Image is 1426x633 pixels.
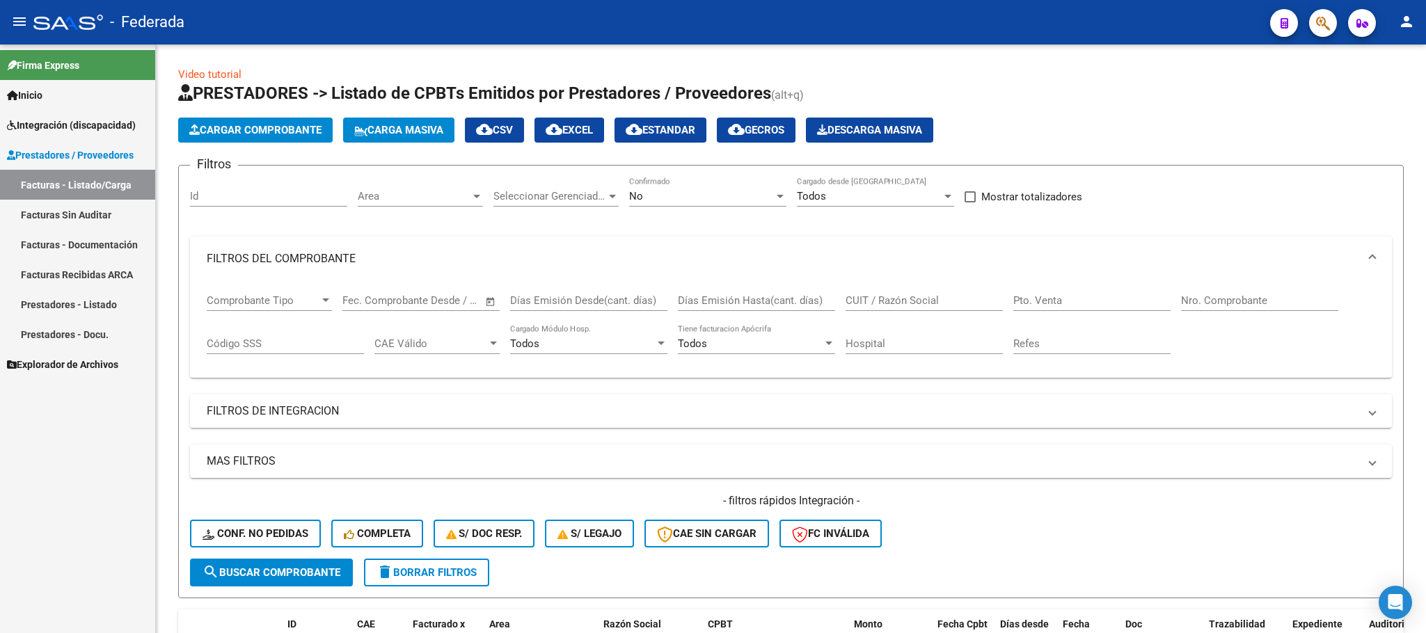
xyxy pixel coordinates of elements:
span: Seleccionar Gerenciador [493,190,606,202]
span: Explorador de Archivos [7,357,118,372]
button: Carga Masiva [343,118,454,143]
button: FC Inválida [779,520,882,547]
span: Completa [344,527,411,540]
span: Conf. no pedidas [203,527,308,540]
span: CAE Válido [374,337,487,350]
span: Todos [678,337,707,350]
mat-icon: search [203,563,219,580]
mat-icon: cloud_download [476,121,493,138]
span: Descarga Masiva [817,124,922,136]
mat-icon: delete [377,563,393,580]
span: CAE [357,618,375,630]
span: Area [358,190,470,202]
h3: Filtros [190,154,238,174]
button: S/ Doc Resp. [434,520,535,547]
span: Razón Social [603,618,661,630]
span: Prestadores / Proveedores [7,147,134,163]
span: Estandar [626,124,695,136]
span: ID [287,618,296,630]
span: Firma Express [7,58,79,73]
a: Video tutorial [178,68,241,81]
input: Fecha fin [411,294,479,307]
button: Cargar Comprobante [178,118,333,143]
span: Todos [510,337,539,350]
mat-expansion-panel-header: MAS FILTROS [190,444,1392,478]
mat-icon: person [1398,13,1415,30]
button: CSV [465,118,524,143]
button: Buscar Comprobante [190,559,353,586]
button: Completa [331,520,423,547]
button: Gecros [717,118,795,143]
input: Fecha inicio [342,294,399,307]
span: Carga Masiva [354,124,443,136]
button: EXCEL [534,118,604,143]
button: Descarga Masiva [806,118,933,143]
div: FILTROS DEL COMPROBANTE [190,281,1392,378]
span: EXCEL [546,124,593,136]
mat-icon: cloud_download [728,121,745,138]
mat-expansion-panel-header: FILTROS DEL COMPROBANTE [190,237,1392,281]
span: Gecros [728,124,784,136]
span: CSV [476,124,513,136]
span: CPBT [708,618,733,630]
span: PRESTADORES -> Listado de CPBTs Emitidos por Prestadores / Proveedores [178,83,771,103]
span: Mostrar totalizadores [981,189,1082,205]
button: Open calendar [483,294,499,310]
mat-panel-title: MAS FILTROS [207,454,1358,469]
span: Cargar Comprobante [189,124,322,136]
mat-panel-title: FILTROS DE INTEGRACION [207,403,1358,419]
span: Comprobante Tipo [207,294,319,307]
span: Area [489,618,510,630]
span: - Federada [110,7,184,38]
mat-icon: menu [11,13,28,30]
button: Borrar Filtros [364,559,489,586]
span: Auditoria [1369,618,1410,630]
button: CAE SIN CARGAR [644,520,769,547]
button: Conf. no pedidas [190,520,321,547]
div: Open Intercom Messenger [1379,586,1412,619]
h4: - filtros rápidos Integración - [190,493,1392,508]
span: Buscar Comprobante [203,566,340,579]
span: (alt+q) [771,88,804,102]
mat-panel-title: FILTROS DEL COMPROBANTE [207,251,1358,266]
mat-expansion-panel-header: FILTROS DE INTEGRACION [190,394,1392,428]
span: No [629,190,643,202]
mat-icon: cloud_download [626,121,642,138]
span: Borrar Filtros [377,566,477,579]
span: S/ legajo [557,527,621,540]
span: CAE SIN CARGAR [657,527,756,540]
span: S/ Doc Resp. [446,527,523,540]
span: Integración (discapacidad) [7,118,136,133]
span: FC Inválida [792,527,869,540]
app-download-masive: Descarga masiva de comprobantes (adjuntos) [806,118,933,143]
span: Trazabilidad [1209,618,1265,630]
span: Monto [854,618,882,630]
span: Inicio [7,88,42,103]
button: Estandar [615,118,706,143]
button: S/ legajo [545,520,634,547]
span: Todos [797,190,826,202]
mat-icon: cloud_download [546,121,562,138]
span: Fecha Cpbt [937,618,988,630]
